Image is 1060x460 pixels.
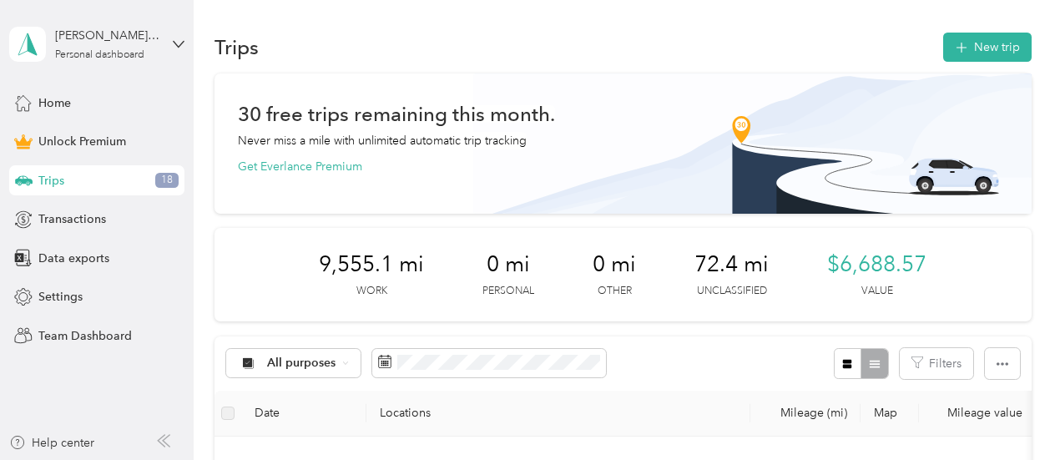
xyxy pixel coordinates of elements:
th: Map [861,391,919,437]
span: 0 mi [593,251,636,278]
span: Home [38,94,71,112]
th: Date [241,391,366,437]
span: Unlock Premium [38,133,126,150]
p: Other [598,284,632,299]
span: Transactions [38,210,106,228]
span: All purposes [267,357,336,369]
th: Mileage (mi) [750,391,861,437]
span: 9,555.1 mi [319,251,424,278]
div: Personal dashboard [55,50,144,60]
span: $6,688.57 [827,251,926,278]
iframe: Everlance-gr Chat Button Frame [967,366,1060,460]
p: Unclassified [697,284,767,299]
img: Banner [473,73,1032,214]
button: New trip [943,33,1032,62]
span: 0 mi [487,251,530,278]
span: Trips [38,172,64,190]
span: Team Dashboard [38,327,132,345]
p: Personal [482,284,534,299]
button: Get Everlance Premium [238,158,362,175]
span: Settings [38,288,83,306]
span: 18 [155,173,179,188]
div: [PERSON_NAME][EMAIL_ADDRESS][DOMAIN_NAME] [55,27,159,44]
button: Help center [9,434,94,452]
h1: 30 free trips remaining this month. [238,105,555,123]
span: 72.4 mi [694,251,769,278]
button: Filters [900,348,973,379]
p: Work [356,284,387,299]
p: Never miss a mile with unlimited automatic trip tracking [238,132,527,149]
h1: Trips [215,38,259,56]
th: Mileage value [919,391,1036,437]
p: Value [861,284,893,299]
span: Data exports [38,250,109,267]
th: Locations [366,391,750,437]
